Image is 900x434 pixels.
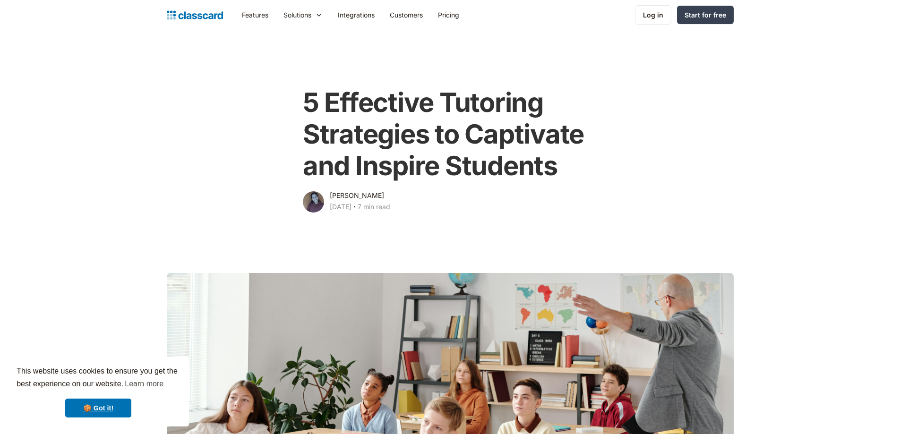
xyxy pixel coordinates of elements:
a: Features [234,4,276,26]
a: dismiss cookie message [65,399,131,417]
h1: 5 Effective Tutoring Strategies to Captivate and Inspire Students [303,87,597,182]
div: Solutions [283,10,311,20]
div: [PERSON_NAME] [330,190,384,201]
div: Log in [643,10,663,20]
a: Customers [382,4,430,26]
div: Solutions [276,4,330,26]
div: Start for free [685,10,726,20]
div: ‧ [351,201,358,214]
a: learn more about cookies [123,377,165,391]
span: This website uses cookies to ensure you get the best experience on our website. [17,366,180,391]
div: cookieconsent [8,357,189,426]
div: [DATE] [330,201,351,213]
a: Log in [635,5,671,25]
a: Pricing [430,4,467,26]
div: 7 min read [358,201,390,213]
a: Start for free [677,6,734,24]
a: home [167,9,223,22]
a: Integrations [330,4,382,26]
